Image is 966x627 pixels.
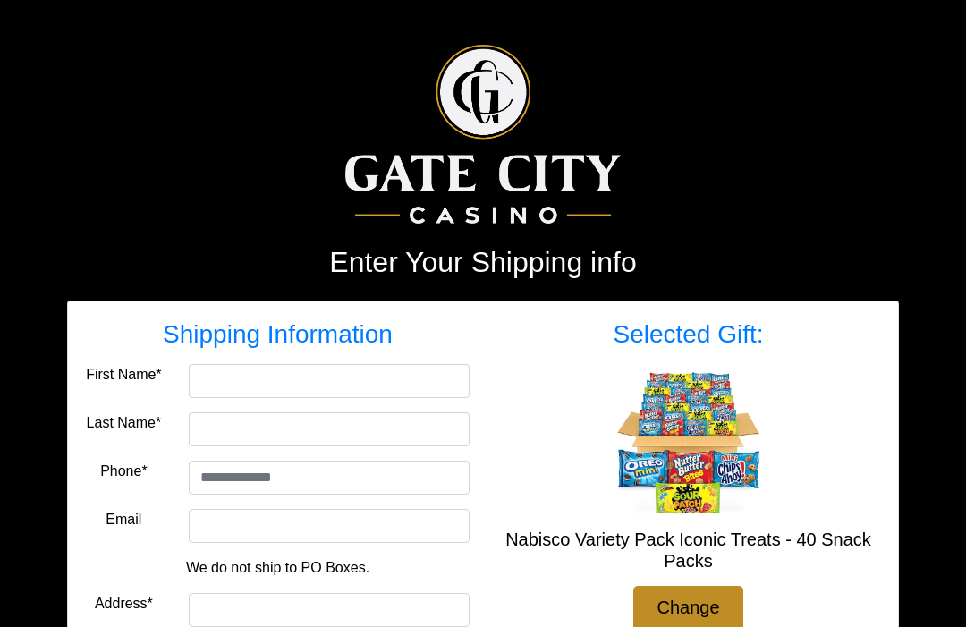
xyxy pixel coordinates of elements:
img: Logo [345,45,620,224]
img: Nabisco Variety Pack Iconic Treats - 40 Snack Packs [617,371,760,514]
h3: Shipping Information [86,319,470,350]
h2: Enter Your Shipping info [67,245,899,279]
p: We do not ship to PO Boxes. [99,557,456,579]
label: Email [106,509,141,530]
label: First Name* [86,364,161,386]
h5: Nabisco Variety Pack Iconic Treats - 40 Snack Packs [496,529,880,572]
label: Phone* [100,461,148,482]
h3: Selected Gift: [496,319,880,350]
label: Address* [95,593,153,614]
label: Last Name* [87,412,162,434]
